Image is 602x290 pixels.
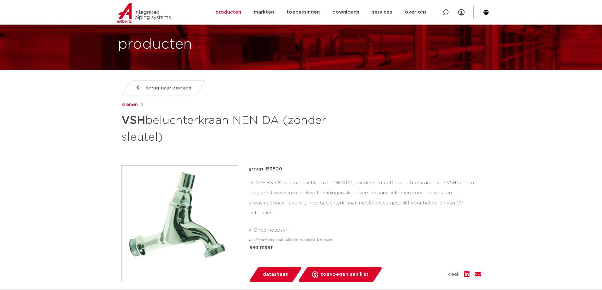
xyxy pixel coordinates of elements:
h1: beluchterkraan NEN DA (zonder sleutel) [121,111,359,145]
div: De VSH B3520 is een beluchterkraan NEN DA, zonder sleutel. De beluchterkranen van VSH kunnen toeg... [248,178,481,241]
li: Onderhoudsvrij [253,225,481,235]
a: kranen [121,101,138,109]
a: terug naar zoeken [121,80,206,96]
strong: VSH [121,115,145,126]
img: Product Image for VSH beluchterkraan NEN DA (zonder sleutel) [122,166,238,282]
h1: producten [118,34,192,55]
span: terug naar zoeken [146,83,191,93]
p: groep: B3520 [248,165,481,173]
li: Voorzien van alle relevante keuren [253,235,481,246]
a: datasheet [248,267,302,282]
div: lees meer [248,244,481,251]
span: datasheet [263,269,288,280]
span: deel: [448,271,459,278]
span: toevoegen aan lijst [321,269,368,280]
